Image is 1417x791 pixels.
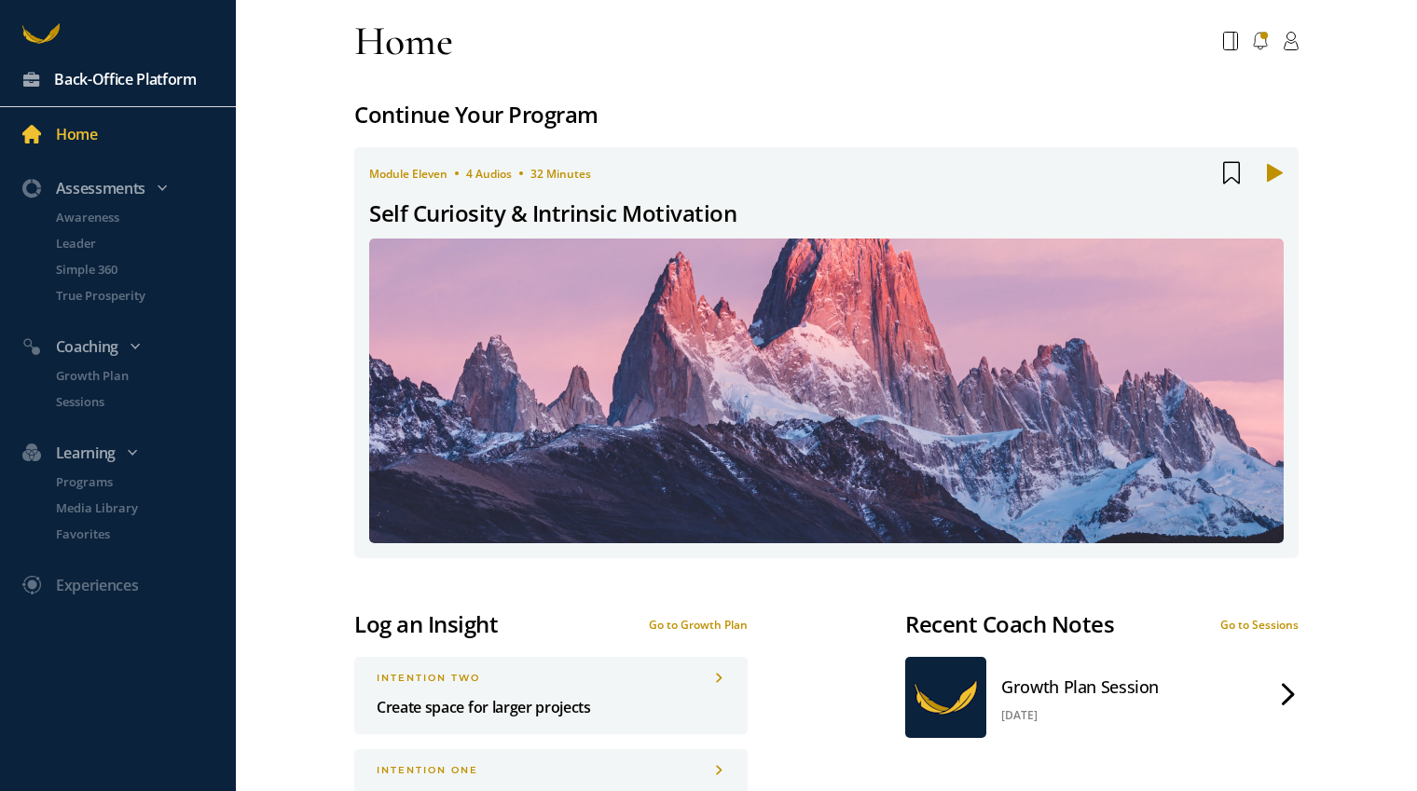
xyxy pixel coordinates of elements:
[56,260,232,279] p: Simple 360
[466,166,512,182] span: 4 Audios
[54,67,197,91] div: Back-Office Platform
[354,147,1299,558] a: module eleven4 Audios32 MinutesSelf Curiosity & Intrinsic Motivation
[354,657,748,734] a: INTENTION twoCreate space for larger projects
[34,234,236,252] a: Leader
[56,472,232,491] p: Programs
[905,607,1114,642] div: Recent Coach Notes
[56,498,232,517] p: Media Library
[369,166,447,182] span: module eleven
[354,97,1299,132] div: Continue Your Program
[905,657,986,738] img: abroad-gold.png
[56,286,232,305] p: True Prosperity
[34,208,236,226] a: Awareness
[34,392,236,411] a: Sessions
[1001,707,1159,723] div: [DATE]
[34,525,236,543] a: Favorites
[56,366,232,385] p: Growth Plan
[56,122,98,146] div: Home
[34,498,236,517] a: Media Library
[11,176,243,200] div: Assessments
[369,196,736,231] div: Self Curiosity & Intrinsic Motivation
[377,695,725,719] p: Create space for larger projects
[1001,672,1159,702] div: Growth Plan Session
[11,334,243,359] div: Coaching
[530,166,591,182] span: 32 Minutes
[56,234,232,252] p: Leader
[56,525,232,543] p: Favorites
[1220,617,1299,633] div: Go to Sessions
[354,607,498,642] div: Log an Insight
[34,472,236,491] a: Programs
[34,366,236,385] a: Growth Plan
[369,239,1284,543] img: 624ff83b9ce498e9c2dfa7a7_1697608424.jpg
[377,764,725,776] div: INTENTION one
[905,657,1299,738] a: Growth Plan Session[DATE]
[11,441,243,465] div: Learning
[649,617,748,633] div: Go to Growth Plan
[56,208,232,226] p: Awareness
[34,286,236,305] a: True Prosperity
[354,15,453,67] div: Home
[56,573,138,597] div: Experiences
[56,392,232,411] p: Sessions
[377,672,725,684] div: INTENTION two
[34,260,236,279] a: Simple 360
